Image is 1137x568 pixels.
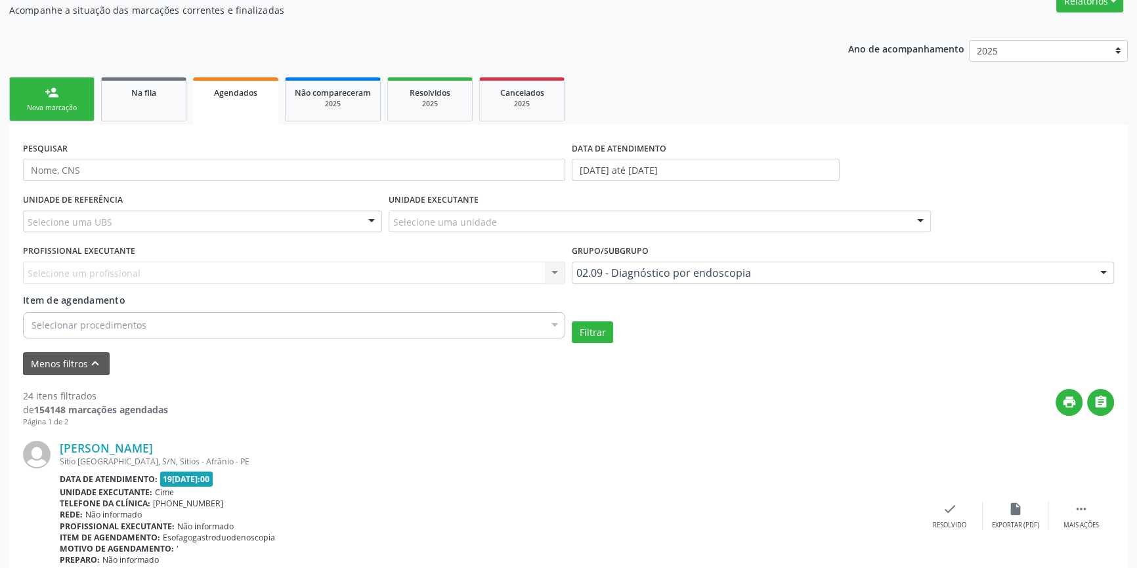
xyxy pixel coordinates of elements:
[1094,395,1108,409] i: 
[19,103,85,113] div: Nova marcação
[389,190,479,211] label: UNIDADE EXECUTANTE
[572,321,613,344] button: Filtrar
[1062,395,1077,409] i: print
[102,554,159,565] span: Não informado
[60,532,160,543] b: Item de agendamento:
[576,266,1087,279] span: 02.09 - Diagnóstico por endoscopia
[32,318,146,332] span: Selecionar procedimentos
[23,138,68,159] label: PESQUISAR
[23,294,125,306] span: Item de agendamento
[572,159,840,181] input: Selecione um intervalo
[45,85,59,100] div: person_add
[943,502,957,516] i: check
[500,87,544,98] span: Cancelados
[1063,521,1099,530] div: Mais ações
[572,241,649,262] label: Grupo/Subgrupo
[28,215,112,229] span: Selecione uma UBS
[1008,502,1023,516] i: insert_drive_file
[1056,389,1083,416] button: print
[933,521,966,530] div: Resolvido
[60,554,100,565] b: Preparo:
[23,159,565,181] input: Nome, CNS
[572,138,666,159] label: DATA DE ATENDIMENTO
[848,40,964,56] p: Ano de acompanhamento
[131,87,156,98] span: Na fila
[295,87,371,98] span: Não compareceram
[9,3,792,17] p: Acompanhe a situação das marcações correntes e finalizadas
[163,532,275,543] span: Esofagogastroduodenoscopia
[410,87,450,98] span: Resolvidos
[393,215,497,229] span: Selecione uma unidade
[177,543,179,554] span: '
[1087,389,1114,416] button: 
[295,99,371,109] div: 2025
[23,241,135,262] label: PROFISSIONAL EXECUTANTE
[1074,502,1088,516] i: 
[397,99,463,109] div: 2025
[23,190,123,211] label: UNIDADE DE REFERÊNCIA
[992,521,1039,530] div: Exportar (PDF)
[489,99,555,109] div: 2025
[214,87,257,98] span: Agendados
[60,543,174,554] b: Motivo de agendamento:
